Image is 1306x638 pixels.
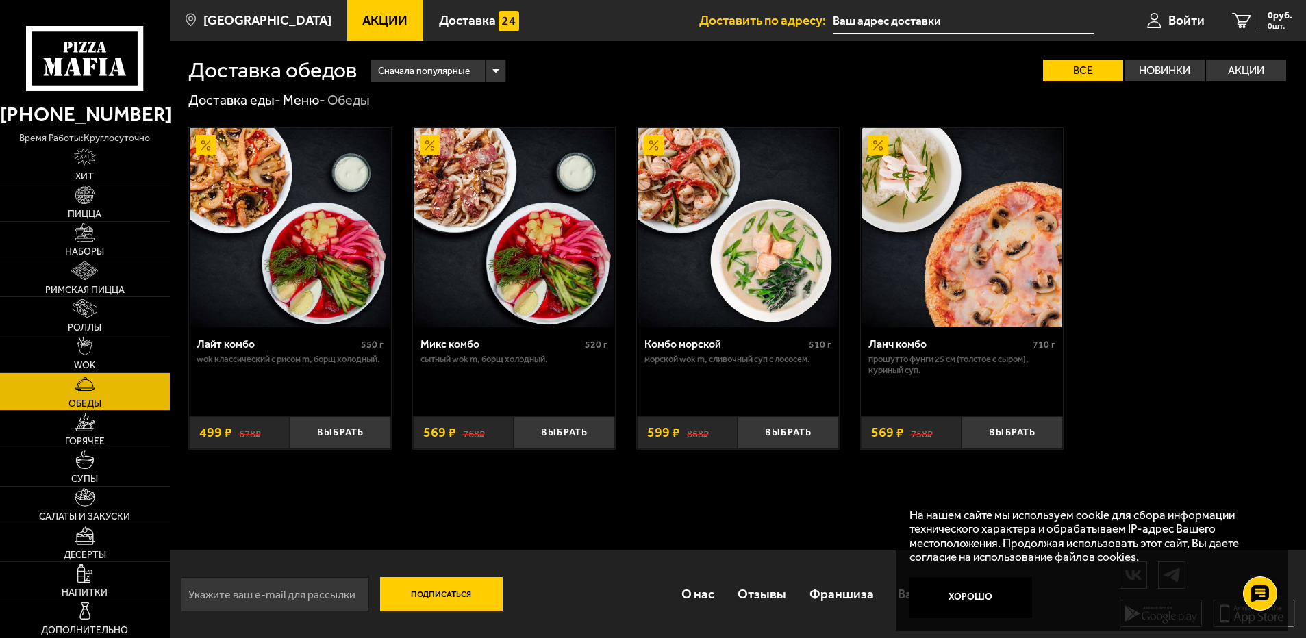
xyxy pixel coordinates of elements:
[670,572,726,617] a: О нас
[420,354,607,365] p: Сытный Wok M, Борщ холодный.
[726,572,798,617] a: Отзывы
[68,323,101,333] span: Роллы
[181,577,369,611] input: Укажите ваш e-mail для рассылки
[190,128,390,327] img: Лайт комбо
[188,92,281,108] a: Доставка еды-
[1268,22,1292,30] span: 0 шт.
[871,426,904,439] span: 569 ₽
[65,247,104,257] span: Наборы
[911,426,933,439] s: 758 ₽
[423,426,456,439] span: 569 ₽
[65,437,105,446] span: Горячее
[644,337,805,350] div: Комбо морской
[861,128,1063,327] a: АкционныйЛанч комбо
[188,60,357,81] h1: Доставка обедов
[499,11,519,31] img: 15daf4d41897b9f0e9f617042186c801.svg
[380,577,503,611] button: Подписаться
[199,426,232,439] span: 499 ₽
[585,339,607,350] span: 520 г
[68,209,101,219] span: Пицца
[738,416,839,450] button: Выбрать
[868,354,1055,376] p: Прошутто Фунги 25 см (толстое с сыром), Куриный суп.
[1168,14,1205,27] span: Войти
[62,588,108,598] span: Напитки
[290,416,391,450] button: Выбрать
[868,337,1029,350] div: Ланч комбо
[886,572,966,617] a: Вакансии
[798,572,886,617] a: Франшиза
[361,339,384,350] span: 550 г
[862,128,1062,327] img: Ланч комбо
[45,285,125,295] span: Римская пицца
[196,135,216,155] img: Акционный
[420,337,581,350] div: Микс комбо
[75,172,94,181] span: Хит
[283,92,325,108] a: Меню-
[41,626,128,635] span: Дополнительно
[1043,60,1123,81] label: Все
[809,339,831,350] span: 510 г
[463,426,485,439] s: 768 ₽
[420,135,440,155] img: Акционный
[414,128,614,327] img: Микс комбо
[362,14,407,27] span: Акции
[514,416,615,450] button: Выбрать
[189,128,391,327] a: АкционныйЛайт комбо
[197,354,384,365] p: Wok классический с рисом M, Борщ холодный.
[39,512,130,522] span: Салаты и закуски
[203,14,331,27] span: [GEOGRAPHIC_DATA]
[1206,60,1286,81] label: Акции
[868,135,888,155] img: Акционный
[1268,11,1292,21] span: 0 руб.
[687,426,709,439] s: 868 ₽
[64,550,106,560] span: Десерты
[378,58,470,84] span: Сначала популярные
[1033,339,1055,350] span: 710 г
[68,399,101,409] span: Обеды
[71,474,98,484] span: Супы
[637,128,839,327] a: АкционныйКомбо морской
[1125,60,1205,81] label: Новинки
[833,8,1094,34] input: Ваш адрес доставки
[239,426,261,439] s: 678 ₽
[699,14,833,27] span: Доставить по адресу:
[638,128,838,327] img: Комбо морской
[647,426,680,439] span: 599 ₽
[74,361,95,370] span: WOK
[197,337,357,350] div: Лайт комбо
[413,128,615,327] a: АкционныйМикс комбо
[439,14,496,27] span: Доставка
[909,508,1266,564] p: На нашем сайте мы используем cookie для сбора информации технического характера и обрабатываем IP...
[327,92,370,110] div: Обеды
[962,416,1063,450] button: Выбрать
[909,577,1032,618] button: Хорошо
[644,354,831,365] p: Морской Wok M, Сливочный суп с лососем.
[644,135,664,155] img: Акционный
